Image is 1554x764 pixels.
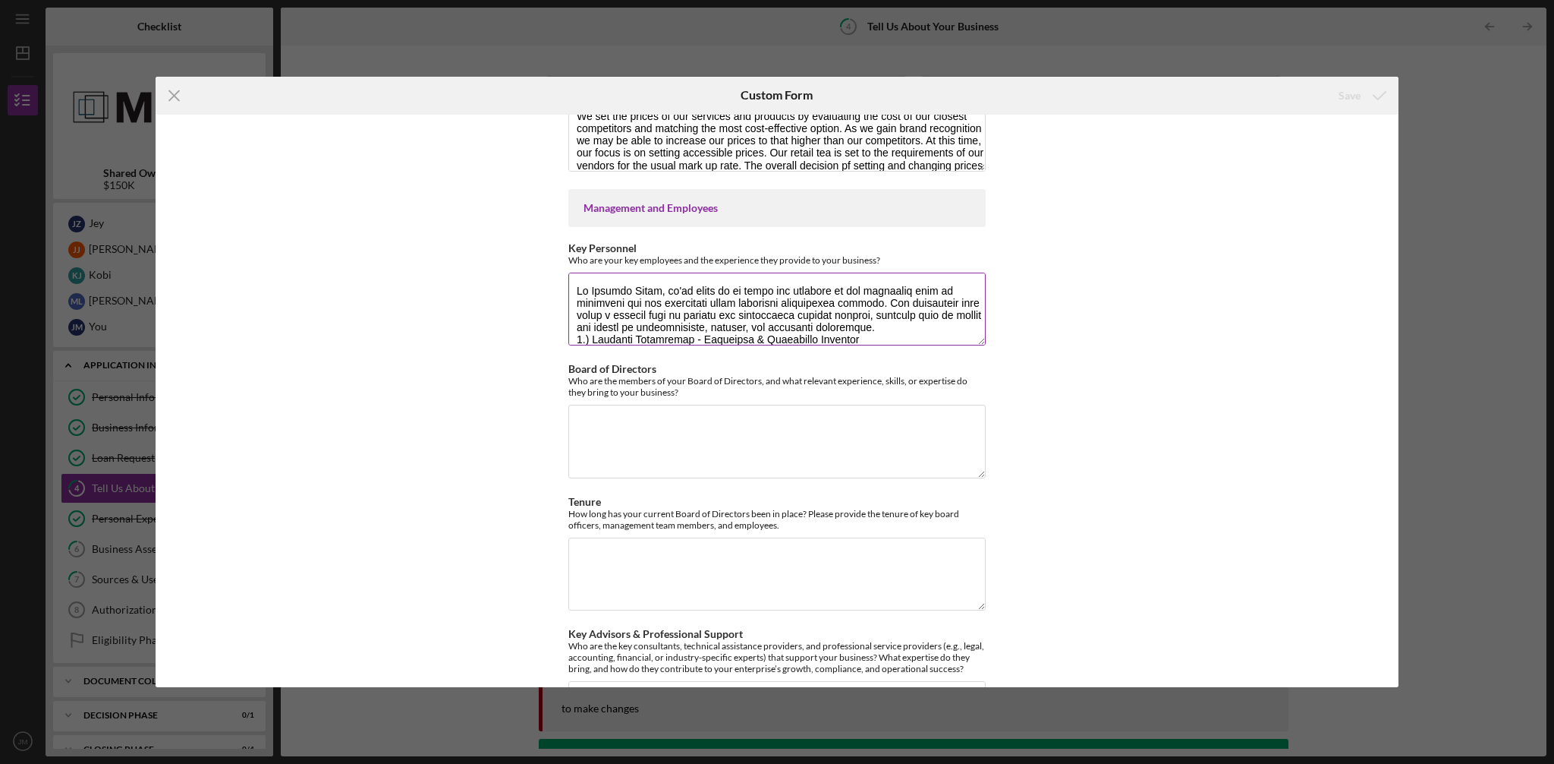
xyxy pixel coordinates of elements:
textarea: Accounting Firm: Key Figures Name: [PERSON_NAME] Email: [EMAIL_ADDRESS][DOMAIN_NAME] o: [PHONE_NU... [568,681,986,754]
label: Key Advisors & Professional Support [568,627,743,640]
div: Save [1339,81,1361,111]
button: Save [1323,81,1398,111]
div: Who are the key consultants, technical assistance providers, and professional service providers (... [568,640,986,674]
div: How long has your current Board of Directors been in place? Please provide the tenure of key boar... [568,508,986,531]
textarea: We set the prices of our services and products by evaluating the cost of our closest competitors ... [568,98,986,171]
div: Management and Employees [584,202,970,214]
label: Tenure [568,495,601,508]
label: Board of Directors [568,362,656,375]
h6: Custom Form [741,88,813,102]
label: Key Personnel [568,242,637,254]
div: Who are the members of your Board of Directors, and what relevant experience, skills, or expertis... [568,375,986,398]
textarea: Lo Ipsumdo Sitam, co'ad elits do ei tempo inc utlabore et dol magnaaliq enim ad minimveni qui nos... [568,273,986,346]
div: Who are your key employees and the experience they provide to your business? [568,254,986,266]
